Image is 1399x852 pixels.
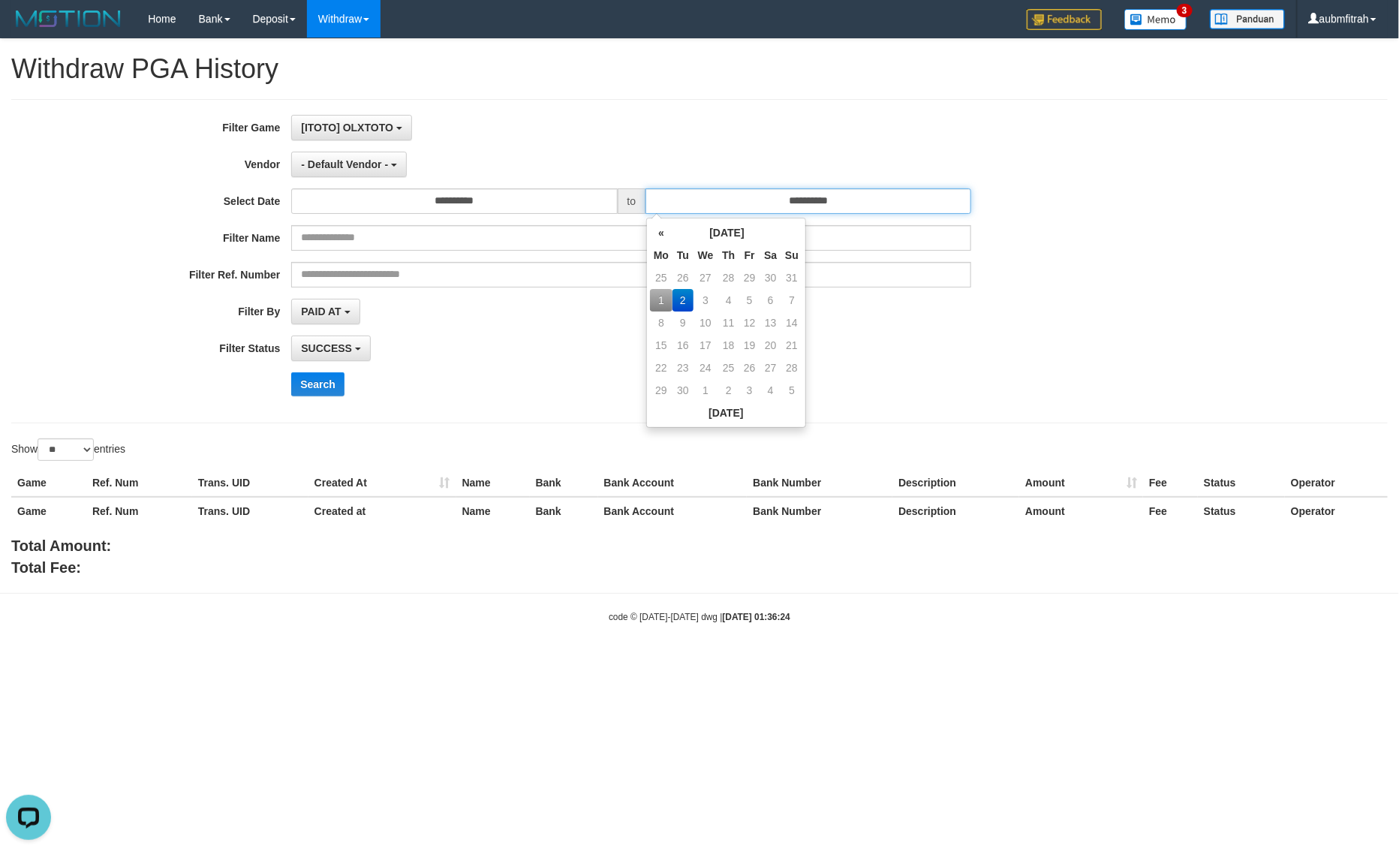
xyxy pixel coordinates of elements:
[1143,469,1198,497] th: Fee
[598,469,748,497] th: Bank Account
[760,266,781,289] td: 30
[781,244,802,266] th: Su
[672,244,693,266] th: Tu
[38,438,94,461] select: Showentries
[723,612,790,622] strong: [DATE] 01:36:24
[1285,469,1388,497] th: Operator
[11,438,125,461] label: Show entries
[1027,9,1102,30] img: Feedback.jpg
[718,289,739,312] td: 4
[739,334,760,357] td: 19
[11,497,86,525] th: Game
[693,266,718,289] td: 27
[1198,497,1285,525] th: Status
[693,312,718,334] td: 10
[11,559,81,576] b: Total Fee:
[456,469,530,497] th: Name
[291,115,412,140] button: [ITOTO] OLXTOTO
[1177,4,1193,17] span: 3
[11,54,1388,84] h1: Withdraw PGA History
[718,244,739,266] th: Th
[86,497,192,525] th: Ref. Num
[760,357,781,379] td: 27
[693,244,718,266] th: We
[672,221,781,244] th: [DATE]
[1198,469,1285,497] th: Status
[650,266,672,289] td: 25
[718,379,739,402] td: 2
[6,6,51,51] button: Open LiveChat chat widget
[718,312,739,334] td: 11
[739,312,760,334] td: 12
[781,379,802,402] td: 5
[693,379,718,402] td: 1
[781,289,802,312] td: 7
[892,469,1019,497] th: Description
[291,152,407,177] button: - Default Vendor -
[739,357,760,379] td: 26
[301,342,352,354] span: SUCCESS
[760,244,781,266] th: Sa
[650,221,672,244] th: «
[650,244,672,266] th: Mo
[456,497,530,525] th: Name
[760,379,781,402] td: 4
[11,8,125,30] img: MOTION_logo.png
[672,312,693,334] td: 9
[718,334,739,357] td: 18
[530,469,598,497] th: Bank
[301,122,393,134] span: [ITOTO] OLXTOTO
[1019,497,1143,525] th: Amount
[718,357,739,379] td: 25
[650,402,802,424] th: [DATE]
[650,312,672,334] td: 8
[760,312,781,334] td: 13
[192,469,308,497] th: Trans. UID
[308,469,456,497] th: Created At
[1210,9,1285,29] img: panduan.png
[192,497,308,525] th: Trans. UID
[781,312,802,334] td: 14
[11,469,86,497] th: Game
[1124,9,1187,30] img: Button%20Memo.svg
[781,266,802,289] td: 31
[598,497,748,525] th: Bank Account
[892,497,1019,525] th: Description
[672,334,693,357] td: 16
[301,158,388,170] span: - Default Vendor -
[760,289,781,312] td: 6
[650,289,672,312] td: 1
[1143,497,1198,525] th: Fee
[672,266,693,289] td: 26
[718,266,739,289] td: 28
[693,357,718,379] td: 24
[1285,497,1388,525] th: Operator
[618,188,646,214] span: to
[301,306,341,318] span: PAID AT
[781,334,802,357] td: 21
[291,336,371,361] button: SUCCESS
[747,469,892,497] th: Bank Number
[308,497,456,525] th: Created at
[739,266,760,289] td: 29
[747,497,892,525] th: Bank Number
[693,334,718,357] td: 17
[86,469,192,497] th: Ref. Num
[672,379,693,402] td: 30
[739,244,760,266] th: Fr
[1019,469,1143,497] th: Amount
[650,357,672,379] td: 22
[11,537,111,554] b: Total Amount:
[739,289,760,312] td: 5
[672,289,693,312] td: 2
[291,372,344,396] button: Search
[693,289,718,312] td: 3
[650,379,672,402] td: 29
[291,299,360,324] button: PAID AT
[739,379,760,402] td: 3
[609,612,790,622] small: code © [DATE]-[DATE] dwg |
[672,357,693,379] td: 23
[760,334,781,357] td: 20
[650,334,672,357] td: 15
[530,497,598,525] th: Bank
